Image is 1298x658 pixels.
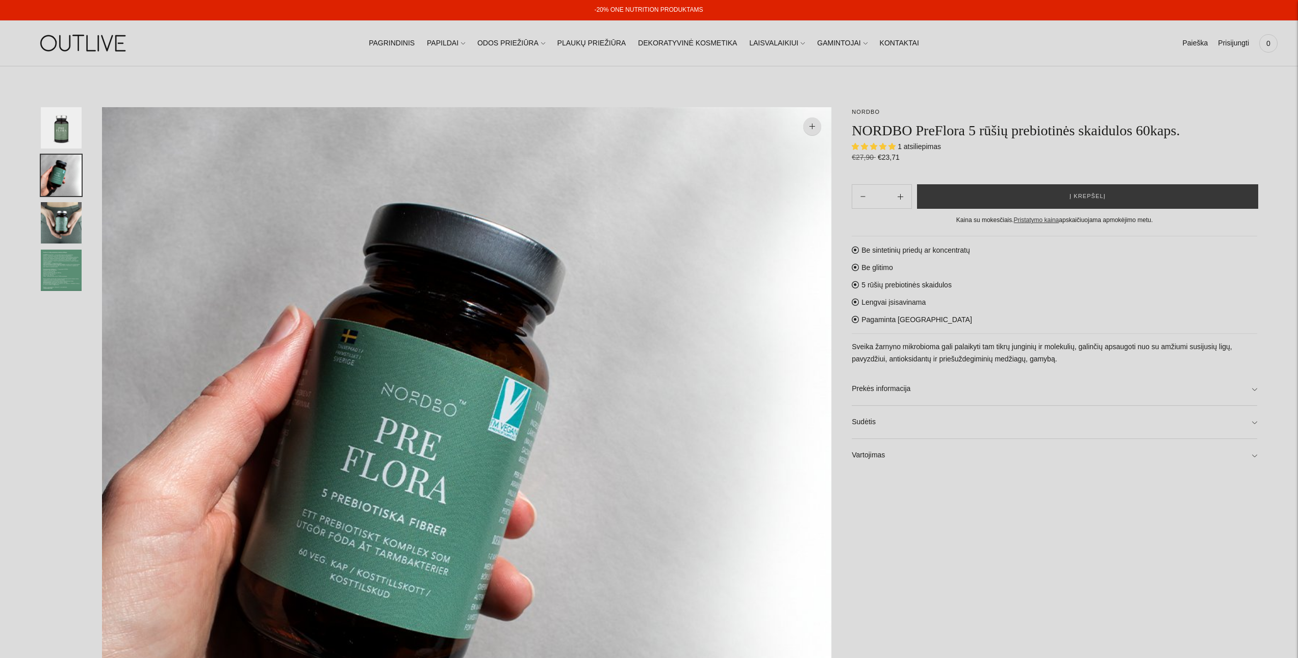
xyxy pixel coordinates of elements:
[1261,36,1276,51] span: 0
[852,184,874,209] button: Add product quantity
[917,184,1258,209] button: Į krepšelį
[1218,32,1249,55] a: Prisijungti
[41,202,82,243] button: Translation missing: en.general.accessibility.image_thumbail
[852,109,880,115] a: NORDBO
[898,142,941,151] span: 1 atsiliepimas
[477,32,545,55] a: ODOS PRIEŽIŪRA
[638,32,737,55] a: DEKORATYVINĖ KOSMETIKA
[852,236,1257,472] div: Be sintetinių priedų ar koncentratų Be glitimo 5 rūšių prebiotinės skaidulos Lengvai įsisavinama ...
[41,250,82,291] button: Translation missing: en.general.accessibility.image_thumbail
[369,32,415,55] a: PAGRINDINIS
[880,32,919,55] a: KONTAKTAI
[852,406,1257,438] a: Sudėtis
[557,32,626,55] a: PLAUKŲ PRIEŽIŪRA
[1070,191,1106,202] span: Į krepšelį
[1182,32,1208,55] a: Paieška
[852,215,1257,226] div: Kaina su mokesčiais. apskaičiuojama apmokėjimo metu.
[20,26,148,61] img: OUTLIVE
[874,189,889,204] input: Product quantity
[817,32,867,55] a: GAMINTOJAI
[41,155,82,196] button: Translation missing: en.general.accessibility.image_thumbail
[41,107,82,149] button: Translation missing: en.general.accessibility.image_thumbail
[1014,216,1059,224] a: Pristatymo kaina
[1259,32,1278,55] a: 0
[852,341,1257,365] p: Sveika žarnyno mikrobioma gali palaikyti tam tikrų junginių ir molekulių, galinčių apsaugoti nuo ...
[852,153,876,161] s: €27,90
[852,142,898,151] span: 5.00 stars
[852,439,1257,472] a: Vartojimas
[852,121,1257,139] h1: NORDBO PreFlora 5 rūšių prebiotinės skaidulos 60kaps.
[749,32,805,55] a: LAISVALAIKIUI
[594,6,703,13] a: -20% ONE NUTRITION PRODUKTAMS
[427,32,465,55] a: PAPILDAI
[889,184,911,209] button: Subtract product quantity
[878,153,900,161] span: €23,71
[852,373,1257,405] a: Prekės informacija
